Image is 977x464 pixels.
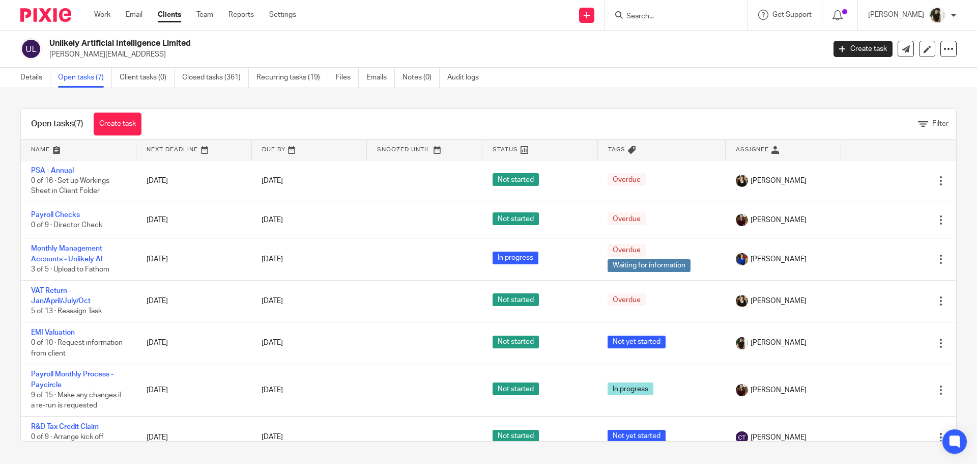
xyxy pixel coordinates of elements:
td: [DATE] [136,280,252,322]
a: PSA - Annual [31,167,74,174]
a: Team [196,10,213,20]
h2: Unlikely Artificial Intelligence Limited [49,38,665,49]
span: 5 of 13 · Reassign Task [31,308,102,315]
td: [DATE] [136,322,252,364]
span: Not started [493,173,539,186]
img: Janice%20Tang.jpeg [929,7,945,23]
span: Not yet started [608,336,666,348]
img: Helen%20Campbell.jpeg [736,295,748,307]
span: [DATE] [262,216,283,224]
a: Open tasks (7) [58,68,112,88]
a: R&D Tax Credit Claim [31,423,99,430]
span: Filter [932,120,949,127]
a: Details [20,68,50,88]
span: In progress [493,252,538,264]
span: Status [493,147,518,152]
img: svg%3E [20,38,42,60]
img: Janice%20Tang.jpeg [736,337,748,349]
a: Settings [269,10,296,20]
a: EMI Valuation [31,329,75,336]
span: Tags [608,147,625,152]
a: Create task [94,113,141,135]
span: [DATE] [262,387,283,394]
td: [DATE] [136,417,252,458]
span: Overdue [608,293,646,306]
span: 9 of 15 · Make any changes if a re-run is requested [31,392,122,410]
span: Not yet started [608,430,666,443]
span: 0 of 10 · Request information from client [31,339,123,357]
a: Emails [366,68,395,88]
span: Not started [493,293,539,306]
input: Search [625,12,717,21]
img: MaxAcc_Sep21_ElliDeanPhoto_030.jpg [736,214,748,226]
a: Files [336,68,359,88]
a: Client tasks (0) [120,68,175,88]
a: Reports [228,10,254,20]
a: Payroll Monthly Process - Paycircle [31,371,113,388]
span: Not started [493,336,539,348]
a: Recurring tasks (19) [256,68,328,88]
a: Closed tasks (361) [182,68,249,88]
span: [DATE] [262,256,283,263]
p: [PERSON_NAME][EMAIL_ADDRESS] [49,49,818,60]
img: Nicole.jpeg [736,253,748,265]
a: Work [94,10,110,20]
a: Audit logs [447,68,486,88]
a: Payroll Checks [31,211,80,219]
span: [DATE] [262,339,283,346]
span: Overdue [608,173,646,186]
a: Monthly Management Accounts - Unlikely AI [31,245,103,262]
span: Not started [493,430,539,443]
img: svg%3E [736,431,748,444]
span: 0 of 9 · Director Check [31,222,102,229]
span: [PERSON_NAME] [751,432,807,443]
span: Overdue [608,212,646,225]
a: Notes (0) [403,68,440,88]
img: Helen%20Campbell.jpeg [736,175,748,187]
span: [PERSON_NAME] [751,254,807,264]
span: Not started [493,212,539,225]
td: [DATE] [136,238,252,280]
span: 3 of 5 · Upload to Fathom [31,266,109,273]
p: [PERSON_NAME] [868,10,924,20]
span: [DATE] [262,297,283,305]
span: [PERSON_NAME] [751,385,807,395]
span: [PERSON_NAME] [751,215,807,225]
td: [DATE] [136,160,252,202]
span: Waiting for information [608,259,691,272]
span: [DATE] [262,177,283,184]
span: Get Support [772,11,812,18]
td: [DATE] [136,364,252,417]
a: Email [126,10,142,20]
a: Clients [158,10,181,20]
a: VAT Return - Jan/April/July/Oct [31,287,91,305]
img: MaxAcc_Sep21_ElliDeanPhoto_030.jpg [736,384,748,396]
span: [DATE] [262,434,283,441]
a: Create task [834,41,893,57]
td: [DATE] [136,202,252,238]
span: [PERSON_NAME] [751,338,807,348]
span: Snoozed Until [377,147,430,152]
span: 0 of 16 · Set up Workings Sheet in Client Folder [31,177,109,195]
span: 0 of 9 · Arrange kick off meeting [31,434,103,452]
span: In progress [608,383,653,395]
span: [PERSON_NAME] [751,296,807,306]
span: (7) [74,120,83,128]
span: Overdue [608,244,646,257]
img: Pixie [20,8,71,22]
h1: Open tasks [31,119,83,129]
span: Not started [493,383,539,395]
span: [PERSON_NAME] [751,176,807,186]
